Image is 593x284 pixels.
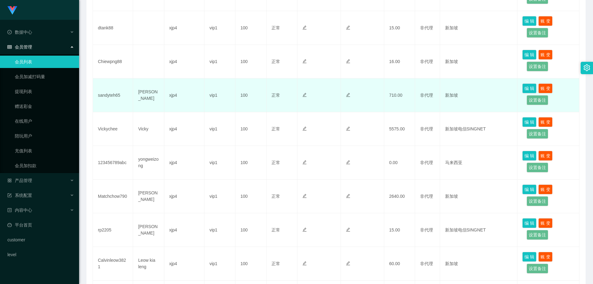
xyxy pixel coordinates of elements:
[440,213,518,247] td: 新加坡电信SINGNET
[7,45,12,49] i: 图标: table
[93,11,133,45] td: dtank88
[346,227,350,232] i: 图标: edit
[420,261,433,266] span: 非代理
[271,227,280,232] span: 正常
[440,247,518,281] td: 新加坡
[302,25,307,30] i: 图标: edit
[538,50,553,60] button: 账 变
[538,83,553,93] button: 账 变
[93,112,133,146] td: Vickychee
[133,146,164,180] td: yongweizong
[93,45,133,78] td: Chiewpng88
[420,126,433,131] span: 非代理
[133,78,164,112] td: [PERSON_NAME]
[235,180,266,213] td: 100
[7,219,74,231] a: 图标: dashboard平台首页
[7,234,74,246] a: customer
[7,208,32,213] span: 内容中心
[15,130,74,142] a: 陪玩用户
[538,252,553,262] button: 账 变
[235,247,266,281] td: 100
[522,151,536,161] button: 编 辑
[271,160,280,165] span: 正常
[440,11,518,45] td: 新加坡
[164,213,204,247] td: xjp4
[164,180,204,213] td: xjp4
[204,112,235,146] td: vip1
[15,56,74,68] a: 会员列表
[522,218,536,228] button: 编 辑
[235,11,266,45] td: 100
[204,247,235,281] td: vip1
[440,180,518,213] td: 新加坡
[384,247,415,281] td: 60.00
[527,95,548,105] button: 设置备注
[204,78,235,112] td: vip1
[164,45,204,78] td: xjp4
[164,11,204,45] td: xjp4
[346,25,350,30] i: 图标: edit
[302,126,307,131] i: 图标: edit
[7,6,17,15] img: logo.9652507e.png
[133,112,164,146] td: Vicky
[204,11,235,45] td: vip1
[538,218,553,228] button: 账 变
[204,213,235,247] td: vip1
[346,160,350,164] i: 图标: edit
[204,146,235,180] td: vip1
[522,83,536,93] button: 编 辑
[538,184,553,194] button: 账 变
[583,64,590,71] i: 图标: setting
[346,93,350,97] i: 图标: edit
[538,16,553,26] button: 账 变
[522,252,536,262] button: 编 辑
[384,213,415,247] td: 15.00
[93,146,133,180] td: 123456789abc
[384,112,415,146] td: 5575.00
[7,178,12,183] i: 图标: appstore-o
[420,160,433,165] span: 非代理
[302,261,307,265] i: 图标: edit
[164,112,204,146] td: xjp4
[420,227,433,232] span: 非代理
[204,45,235,78] td: vip1
[527,61,548,71] button: 设置备注
[235,213,266,247] td: 100
[522,117,536,127] button: 编 辑
[384,146,415,180] td: 0.00
[271,194,280,199] span: 正常
[440,45,518,78] td: 新加坡
[302,160,307,164] i: 图标: edit
[7,30,12,34] i: 图标: check-circle-o
[302,93,307,97] i: 图标: edit
[271,261,280,266] span: 正常
[440,78,518,112] td: 新加坡
[527,230,548,240] button: 设置备注
[7,208,12,212] i: 图标: profile
[164,247,204,281] td: xjp4
[527,28,548,38] button: 设置备注
[133,213,164,247] td: [PERSON_NAME]
[420,25,433,30] span: 非代理
[384,45,415,78] td: 16.00
[7,248,74,261] a: level
[235,45,266,78] td: 100
[133,180,164,213] td: [PERSON_NAME]
[15,70,74,83] a: 会员加减打码量
[271,93,280,98] span: 正常
[384,180,415,213] td: 2640.00
[15,145,74,157] a: 充值列表
[235,78,266,112] td: 100
[538,117,553,127] button: 账 变
[271,126,280,131] span: 正常
[440,112,518,146] td: 新加坡电信SINGNET
[93,180,133,213] td: Matchchow790
[164,146,204,180] td: xjp4
[420,194,433,199] span: 非代理
[235,112,266,146] td: 100
[527,163,548,172] button: 设置备注
[420,93,433,98] span: 非代理
[302,59,307,63] i: 图标: edit
[15,159,74,172] a: 会员加扣款
[522,16,536,26] button: 编 辑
